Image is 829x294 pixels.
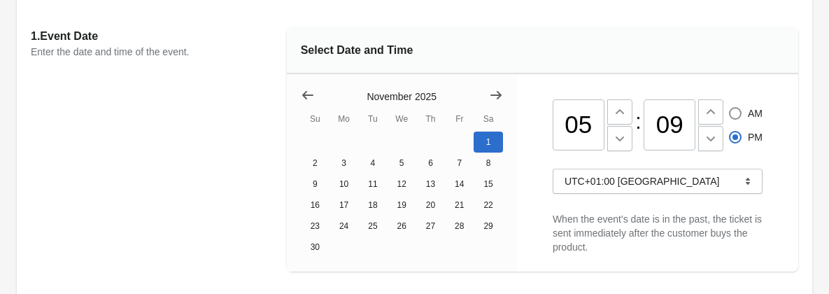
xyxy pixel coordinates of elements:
[358,195,387,216] button: Tuesday November 18 2025
[565,176,720,187] span: UTC+01:00 [GEOGRAPHIC_DATA]
[416,216,445,237] button: Thursday November 27 2025
[388,106,416,132] th: Wednesday
[301,174,330,195] button: Sunday November 9 2025
[445,195,474,216] button: Friday November 21 2025
[358,153,387,174] button: Tuesday November 4 2025
[474,132,502,153] button: Saturday November 1 2025
[474,174,502,195] button: Saturday November 15 2025
[358,216,387,237] button: Tuesday November 25 2025
[388,153,416,174] button: Wednesday November 5 2025
[358,106,387,132] th: Tuesday
[388,216,416,237] button: Wednesday November 26 2025
[445,153,474,174] button: Friday November 7 2025
[635,114,642,128] div: :
[416,174,445,195] button: Thursday November 13 2025
[330,216,358,237] button: Monday November 24 2025
[553,213,762,253] span: When the event's date is in the past, the ticket is sent immediately after the customer buys the ...
[330,195,358,216] button: Monday November 17 2025
[388,174,416,195] button: Wednesday November 12 2025
[388,195,416,216] button: Wednesday November 19 2025
[474,216,502,237] button: Saturday November 29 2025
[445,174,474,195] button: Friday November 14 2025
[416,106,445,132] th: Thursday
[748,106,763,120] span: AM
[553,169,763,194] button: UTC+01:00 [GEOGRAPHIC_DATA]
[445,216,474,237] button: Friday November 28 2025
[31,28,287,45] h2: 1. Event Date
[416,195,445,216] button: Thursday November 20 2025
[301,106,330,132] th: Sunday
[474,195,502,216] button: Saturday November 22 2025
[445,106,474,132] th: Friday
[295,83,320,108] button: Show previous month, October 2025
[483,83,509,108] button: Show next month, December 2025
[301,195,330,216] button: Sunday November 16 2025
[301,237,330,258] button: Sunday November 30 2025
[31,46,189,57] span: Enter the date and time of the event.
[474,153,502,174] button: Saturday November 8 2025
[358,174,387,195] button: Tuesday November 11 2025
[330,174,358,195] button: Monday November 10 2025
[301,153,330,174] button: Sunday November 2 2025
[474,106,502,132] th: Saturday
[416,153,445,174] button: Thursday November 6 2025
[330,106,358,132] th: Monday
[330,153,358,174] button: Monday November 3 2025
[301,216,330,237] button: Sunday November 23 2025
[748,130,763,144] span: PM
[287,28,798,74] div: Select Date and Time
